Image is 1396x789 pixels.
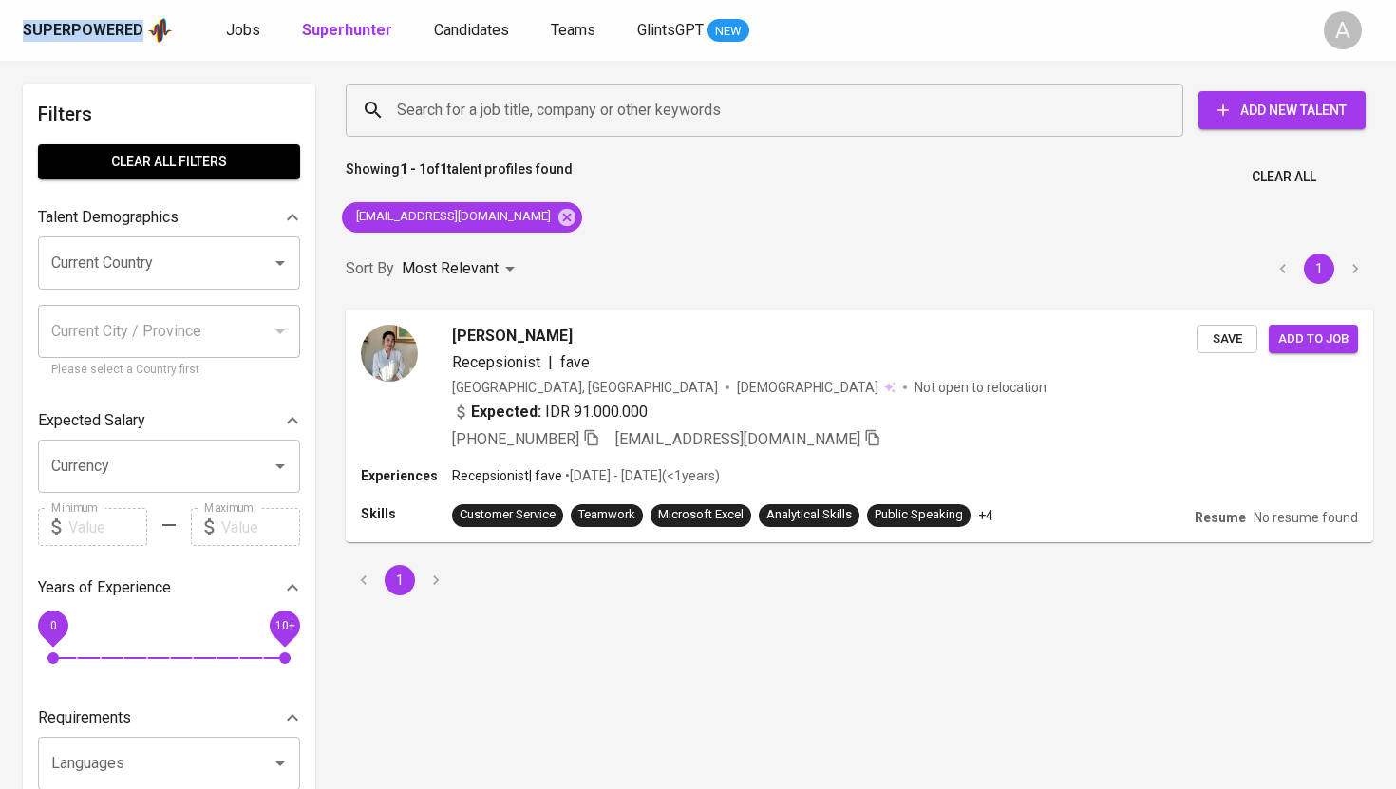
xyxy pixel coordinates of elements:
[221,508,300,546] input: Value
[452,430,579,448] span: [PHONE_NUMBER]
[1278,329,1349,350] span: Add to job
[53,150,285,174] span: Clear All filters
[267,750,293,777] button: Open
[1197,325,1257,354] button: Save
[551,21,595,39] span: Teams
[1198,91,1366,129] button: Add New Talent
[637,21,704,39] span: GlintsGPT
[766,506,852,524] div: Analytical Skills
[226,19,264,43] a: Jobs
[560,353,590,371] span: fave
[452,325,573,348] span: [PERSON_NAME]
[38,198,300,236] div: Talent Demographics
[23,20,143,42] div: Superpowered
[38,576,171,599] p: Years of Experience
[637,19,749,43] a: GlintsGPT NEW
[548,351,553,374] span: |
[707,22,749,41] span: NEW
[68,508,147,546] input: Value
[978,506,993,525] p: +4
[615,430,860,448] span: [EMAIL_ADDRESS][DOMAIN_NAME]
[267,453,293,479] button: Open
[38,699,300,737] div: Requirements
[460,506,556,524] div: Customer Service
[1254,508,1358,527] p: No resume found
[1206,329,1248,350] span: Save
[38,206,179,229] p: Talent Demographics
[342,202,582,233] div: [EMAIL_ADDRESS][DOMAIN_NAME]
[361,325,418,382] img: b8945f0f-4e6d-4014-b257-168d7aa4d6a0.jpg
[452,401,648,423] div: IDR 91.000.000
[1324,11,1362,49] div: A
[226,21,260,39] span: Jobs
[915,378,1047,397] p: Not open to relocation
[737,378,881,397] span: [DEMOGRAPHIC_DATA]
[274,619,294,632] span: 10+
[38,99,300,129] h6: Filters
[23,16,173,45] a: Superpoweredapp logo
[452,378,718,397] div: [GEOGRAPHIC_DATA], [GEOGRAPHIC_DATA]
[49,619,56,632] span: 0
[385,565,415,595] button: page 1
[1265,254,1373,284] nav: pagination navigation
[1252,165,1316,189] span: Clear All
[302,19,396,43] a: Superhunter
[346,257,394,280] p: Sort By
[402,252,521,287] div: Most Relevant
[1269,325,1358,354] button: Add to job
[402,257,499,280] p: Most Relevant
[38,706,131,729] p: Requirements
[400,161,426,177] b: 1 - 1
[302,21,392,39] b: Superhunter
[452,353,540,371] span: Recepsionist
[471,401,541,423] b: Expected:
[51,361,287,380] p: Please select a Country first
[1214,99,1350,122] span: Add New Talent
[434,21,509,39] span: Candidates
[147,16,173,45] img: app logo
[346,310,1373,542] a: [PERSON_NAME]Recepsionist|fave[GEOGRAPHIC_DATA], [GEOGRAPHIC_DATA][DEMOGRAPHIC_DATA] Not open to ...
[346,565,454,595] nav: pagination navigation
[38,409,145,432] p: Expected Salary
[38,569,300,607] div: Years of Experience
[38,402,300,440] div: Expected Salary
[440,161,447,177] b: 1
[361,504,452,523] p: Skills
[1244,160,1324,195] button: Clear All
[562,466,720,485] p: • [DATE] - [DATE] ( <1 years )
[578,506,635,524] div: Teamwork
[267,250,293,276] button: Open
[38,144,300,179] button: Clear All filters
[346,160,573,195] p: Showing of talent profiles found
[452,466,562,485] p: Recepsionist | fave
[551,19,599,43] a: Teams
[1195,508,1246,527] p: Resume
[342,208,562,226] span: [EMAIL_ADDRESS][DOMAIN_NAME]
[658,506,744,524] div: Microsoft Excel
[875,506,963,524] div: Public Speaking
[434,19,513,43] a: Candidates
[1304,254,1334,284] button: page 1
[361,466,452,485] p: Experiences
